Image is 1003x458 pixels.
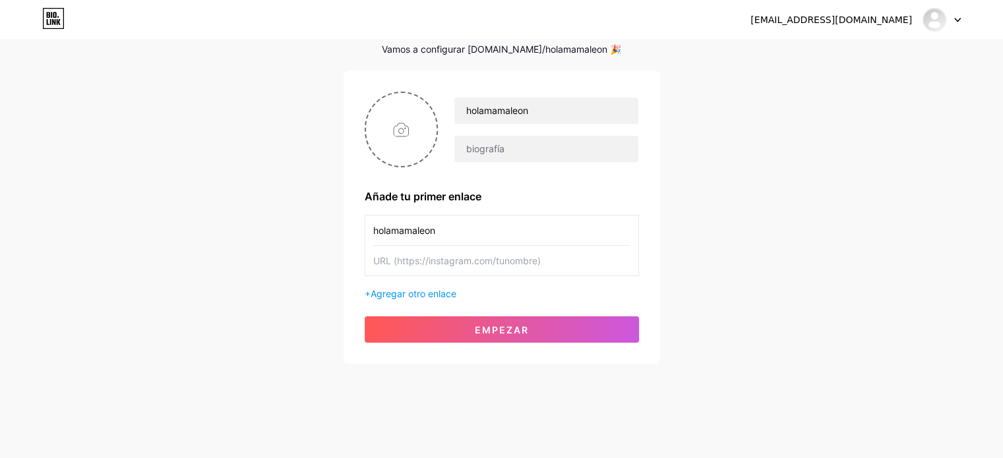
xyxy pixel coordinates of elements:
input: biografía [454,136,638,162]
input: URL (https://instagram.com/tunombre) [373,246,630,275]
font: Agregar otro enlace [371,288,456,299]
input: Su nombre [454,98,638,124]
button: Empezar [365,316,639,343]
font: Vamos a configurar [DOMAIN_NAME]/holamamaleon 🎉 [382,43,621,55]
font: + [365,288,371,299]
input: Nombre del enlace (Mi Instagram) [373,215,630,245]
font: Añade tu primer enlace [365,190,481,203]
font: Empezar [475,324,529,335]
font: [EMAIL_ADDRESS][DOMAIN_NAME] [750,14,912,25]
img: holamamaleón [922,7,947,32]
